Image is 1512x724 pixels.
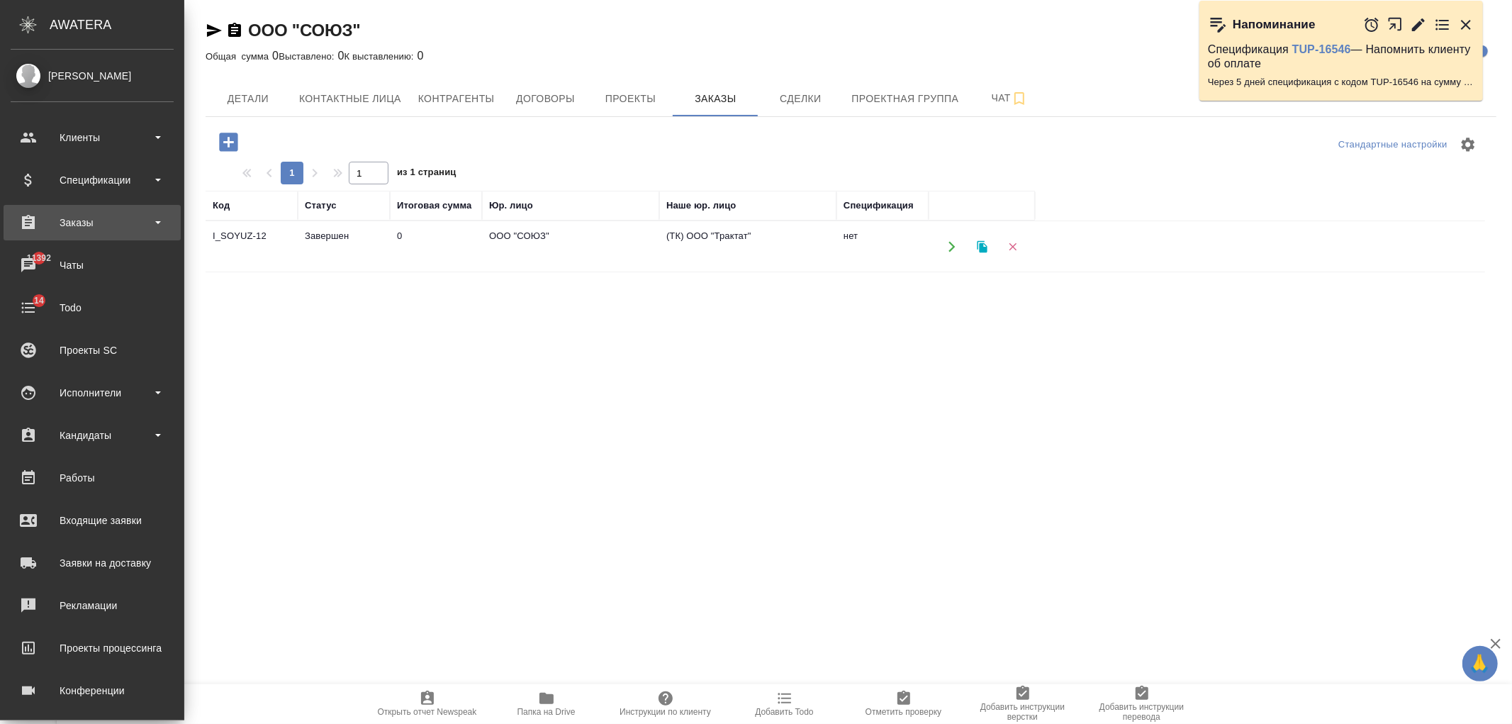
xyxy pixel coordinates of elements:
[975,89,1043,107] span: Чат
[26,294,52,308] span: 14
[1434,16,1451,33] button: Перейти в todo
[998,232,1027,261] button: Удалить
[206,222,298,272] td: I_SOYUZ-12
[1468,649,1492,679] span: 🙏
[4,333,181,368] a: Проекты SC
[418,90,495,108] span: Контрагенты
[4,673,181,708] a: Конференции
[972,702,1074,722] span: Добавить инструкции верстки
[1387,9,1404,40] button: Открыть в новой вкладке
[50,11,184,39] div: AWATERA
[248,21,361,40] a: ООО "СОЮЗ"
[1292,43,1351,55] a: TUP-16546
[1011,90,1028,107] svg: Подписаться
[226,22,243,39] button: Скопировать ссылку
[836,222,929,272] td: нет
[1451,128,1485,162] span: Настроить таблицу
[1233,18,1316,32] p: Напоминание
[206,22,223,39] button: Скопировать ссылку для ЯМессенджера
[209,128,248,157] button: Добавить проект
[11,382,174,403] div: Исполнители
[666,199,737,213] div: Наше юр. лицо
[517,707,576,717] span: Папка на Drive
[11,127,174,148] div: Клиенты
[1410,16,1427,33] button: Редактировать
[725,684,844,724] button: Добавить Todo
[1462,646,1498,681] button: 🙏
[1363,16,1380,33] button: Отложить
[659,222,836,272] td: (ТК) ООО "Трактат"
[11,68,174,84] div: [PERSON_NAME]
[968,232,997,261] button: Клонировать
[4,247,181,283] a: 11392Чаты
[11,510,174,531] div: Входящие заявки
[620,707,711,717] span: Инструкции по клиенту
[866,707,941,717] span: Отметить проверку
[11,169,174,191] div: Спецификации
[844,199,914,213] div: Спецификация
[11,425,174,446] div: Кандидаты
[368,684,487,724] button: Открыть отчет Newspeak
[4,630,181,666] a: Проекты процессинга
[851,90,958,108] span: Проектная группа
[487,684,606,724] button: Папка на Drive
[4,460,181,496] a: Работы
[206,51,272,62] p: Общая сумма
[345,51,418,62] p: К выставлению:
[844,684,963,724] button: Отметить проверку
[299,90,401,108] span: Контактные лица
[11,552,174,574] div: Заявки на доставку
[4,290,181,325] a: 14Todo
[11,467,174,489] div: Работы
[681,90,749,108] span: Заказы
[1091,702,1193,722] span: Добавить инструкции перевода
[755,707,813,717] span: Добавить Todo
[305,199,337,213] div: Статус
[489,199,533,213] div: Юр. лицо
[4,545,181,581] a: Заявки на доставку
[11,212,174,233] div: Заказы
[279,51,337,62] p: Выставлено:
[214,90,282,108] span: Детали
[766,90,834,108] span: Сделки
[606,684,725,724] button: Инструкции по клиенту
[397,199,471,213] div: Итоговая сумма
[1208,75,1474,89] p: Через 5 дней спецификация с кодом TUP-16546 на сумму 100926.66 RUB будет просрочена
[11,637,174,659] div: Проекты процессинга
[378,707,477,717] span: Открыть отчет Newspeak
[11,595,174,616] div: Рекламации
[4,588,181,623] a: Рекламации
[1082,684,1202,724] button: Добавить инструкции перевода
[213,199,230,213] div: Код
[963,684,1082,724] button: Добавить инструкции верстки
[4,503,181,538] a: Входящие заявки
[937,232,966,261] button: Открыть
[1208,43,1474,71] p: Спецификация — Напомнить клиенту об оплате
[482,222,659,272] td: ООО "СОЮЗ"
[18,251,60,265] span: 11392
[206,48,1496,65] div: 0 0 0
[397,164,457,184] span: из 1 страниц
[11,297,174,318] div: Todo
[298,222,390,272] td: Завершен
[596,90,664,108] span: Проекты
[11,680,174,701] div: Конференции
[390,222,482,272] td: 0
[11,255,174,276] div: Чаты
[1335,134,1451,156] div: split button
[1457,16,1474,33] button: Закрыть
[511,90,579,108] span: Договоры
[11,340,174,361] div: Проекты SC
